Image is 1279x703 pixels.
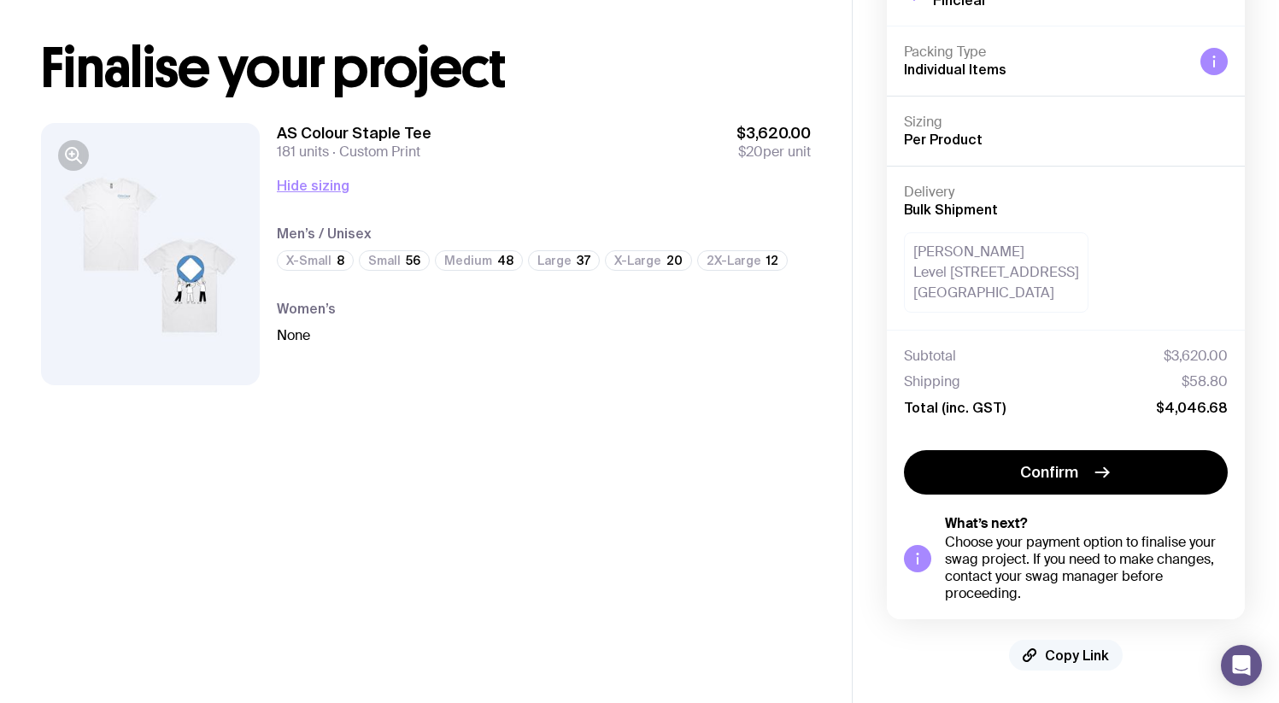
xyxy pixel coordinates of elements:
[904,399,1006,416] span: Total (inc. GST)
[1156,399,1228,416] span: $4,046.68
[666,254,683,267] span: 20
[286,254,331,267] span: X-Small
[277,326,310,344] span: None
[537,254,572,267] span: Large
[277,175,349,196] button: Hide sizing
[1020,462,1078,483] span: Confirm
[904,202,998,217] span: Bulk Shipment
[736,123,811,144] span: $3,620.00
[337,254,344,267] span: 8
[1221,645,1262,686] div: Open Intercom Messenger
[945,534,1228,602] div: Choose your payment option to finalise your swag project. If you need to make changes, contact yo...
[904,62,1006,77] span: Individual Items
[614,254,661,267] span: X-Large
[1182,373,1228,390] span: $58.80
[1045,647,1109,664] span: Copy Link
[738,143,763,161] span: $20
[277,123,431,144] h3: AS Colour Staple Tee
[904,373,960,390] span: Shipping
[707,254,761,267] span: 2X-Large
[904,232,1088,313] div: [PERSON_NAME] Level [STREET_ADDRESS] [GEOGRAPHIC_DATA]
[904,184,1228,201] h4: Delivery
[277,223,811,243] h4: Men’s / Unisex
[368,254,401,267] span: Small
[41,41,811,96] h1: Finalise your project
[1009,640,1123,671] button: Copy Link
[329,143,420,161] span: Custom Print
[766,254,778,267] span: 12
[1164,348,1228,365] span: $3,620.00
[406,254,420,267] span: 56
[277,298,811,319] h4: Women’s
[497,254,513,267] span: 48
[904,348,956,365] span: Subtotal
[904,450,1228,495] button: Confirm
[277,143,329,161] span: 181 units
[444,254,492,267] span: Medium
[736,144,811,161] span: per unit
[577,254,590,267] span: 37
[904,114,1228,131] h4: Sizing
[904,132,983,147] span: Per Product
[945,515,1228,532] h5: What’s next?
[904,44,1187,61] h4: Packing Type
